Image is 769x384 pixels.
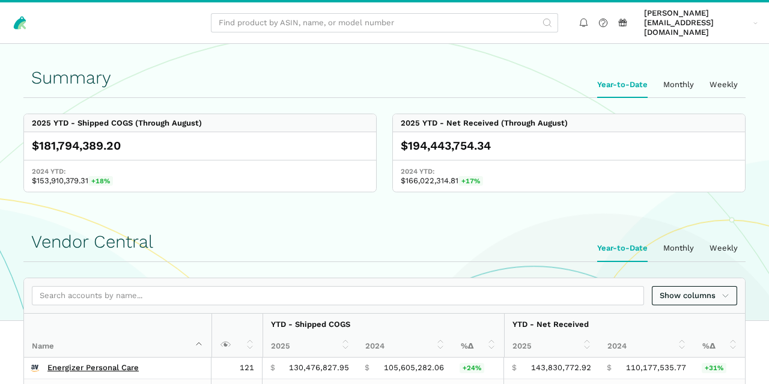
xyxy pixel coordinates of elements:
th: 2024: activate to sort column ascending [600,335,695,357]
td: 23.55% [452,358,503,379]
span: $ [607,363,612,373]
h1: Summary [31,68,738,88]
td: 30.54% [694,358,745,379]
input: Search accounts by name... [32,286,644,306]
ui-tab: Monthly [655,236,702,261]
strong: YTD - Shipped COGS [271,320,350,329]
a: Show columns [652,286,737,306]
span: $ [512,363,517,373]
strong: YTD - Net Received [512,320,589,329]
th: 2025: activate to sort column ascending [263,335,357,357]
span: [PERSON_NAME][EMAIL_ADDRESS][DOMAIN_NAME] [644,8,749,38]
th: Name : activate to sort column descending [24,314,211,357]
div: 2025 YTD - Shipped COGS (Through August) [32,118,202,128]
span: $ [270,363,275,373]
span: 2024 YTD: [32,166,368,176]
span: $153,910,379.31 [32,176,368,186]
a: Energizer Personal Care [47,363,139,373]
th: 2024: activate to sort column ascending [357,335,452,357]
th: %Δ: activate to sort column ascending [695,335,746,357]
ui-tab: Weekly [702,236,746,261]
div: $181,794,389.20 [32,138,368,154]
ui-tab: Monthly [655,72,702,97]
div: $194,443,754.34 [401,138,737,154]
ui-tab: Weekly [702,72,746,97]
span: 110,177,535.77 [626,363,686,373]
span: $ [365,363,369,373]
input: Find product by ASIN, name, or model number [211,13,558,33]
span: +24% [460,363,484,373]
ui-tab: Year-to-Date [589,72,655,97]
span: 130,476,827.95 [289,363,349,373]
span: +18% [88,176,113,186]
td: 121 [211,358,263,379]
span: +31% [702,363,726,373]
th: 2025: activate to sort column ascending [505,335,600,357]
span: 143,830,772.92 [531,363,591,373]
span: 105,605,282.06 [384,363,444,373]
span: Show columns [660,290,729,302]
ui-tab: Year-to-Date [589,236,655,261]
th: : activate to sort column ascending [211,314,263,357]
span: $166,022,314.81 [401,176,737,186]
h1: Vendor Central [31,232,738,252]
th: %Δ: activate to sort column ascending [453,335,505,357]
div: 2025 YTD - Net Received (Through August) [401,118,568,128]
span: +17% [458,176,483,186]
span: 2024 YTD: [401,166,737,176]
a: [PERSON_NAME][EMAIL_ADDRESS][DOMAIN_NAME] [640,7,762,40]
